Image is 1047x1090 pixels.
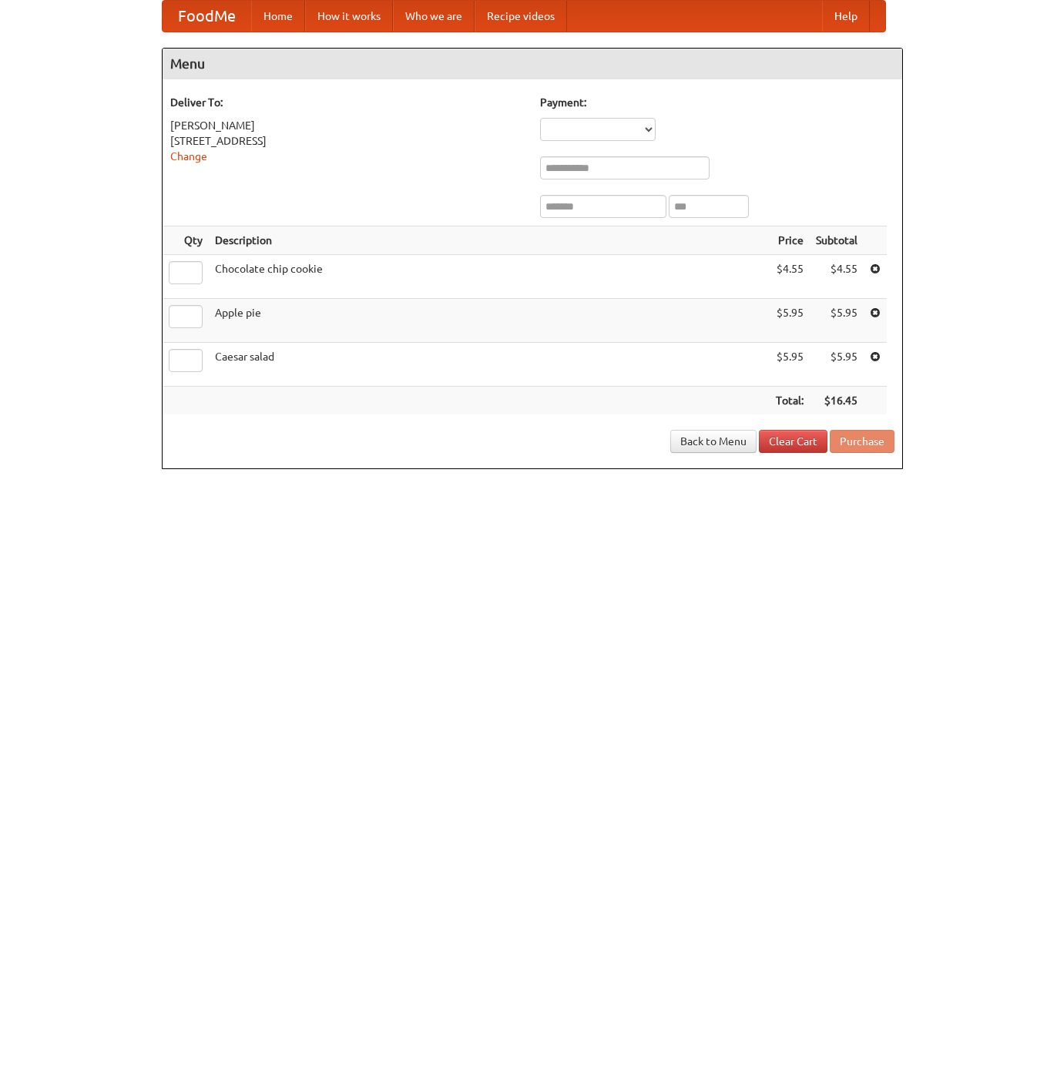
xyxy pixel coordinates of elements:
[251,1,305,32] a: Home
[810,226,864,255] th: Subtotal
[770,387,810,415] th: Total:
[822,1,870,32] a: Help
[810,387,864,415] th: $16.45
[209,255,770,299] td: Chocolate chip cookie
[810,299,864,343] td: $5.95
[163,226,209,255] th: Qty
[170,95,525,110] h5: Deliver To:
[670,430,757,453] a: Back to Menu
[810,343,864,387] td: $5.95
[209,299,770,343] td: Apple pie
[170,118,525,133] div: [PERSON_NAME]
[170,133,525,149] div: [STREET_ADDRESS]
[170,150,207,163] a: Change
[163,49,902,79] h4: Menu
[759,430,827,453] a: Clear Cart
[770,343,810,387] td: $5.95
[810,255,864,299] td: $4.55
[209,343,770,387] td: Caesar salad
[770,255,810,299] td: $4.55
[305,1,393,32] a: How it works
[209,226,770,255] th: Description
[475,1,567,32] a: Recipe videos
[540,95,894,110] h5: Payment:
[830,430,894,453] button: Purchase
[770,299,810,343] td: $5.95
[770,226,810,255] th: Price
[163,1,251,32] a: FoodMe
[393,1,475,32] a: Who we are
